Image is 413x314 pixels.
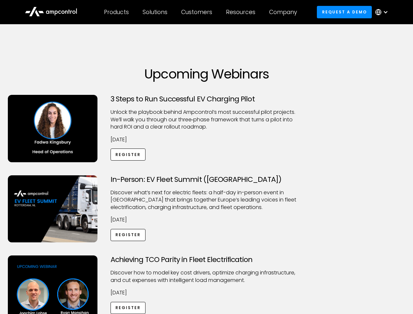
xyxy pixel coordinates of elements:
h3: In-Person: EV Fleet Summit ([GEOGRAPHIC_DATA]) [111,175,303,184]
h3: Achieving TCO Parity in Fleet Electrification [111,255,303,264]
a: Register [111,229,146,241]
p: [DATE] [111,289,303,296]
a: Register [111,302,146,314]
h3: 3 Steps to Run Successful EV Charging Pilot [111,95,303,103]
a: Request a demo [317,6,372,18]
p: [DATE] [111,136,303,143]
div: Solutions [143,9,167,16]
p: [DATE] [111,216,303,223]
h1: Upcoming Webinars [8,66,405,82]
p: Unlock the playbook behind Ampcontrol’s most successful pilot projects. We’ll walk you through ou... [111,109,303,131]
div: Products [104,9,129,16]
div: Resources [226,9,255,16]
div: Customers [181,9,212,16]
p: Discover how to model key cost drivers, optimize charging infrastructure, and cut expenses with i... [111,269,303,284]
p: ​Discover what’s next for electric fleets: a half-day in-person event in [GEOGRAPHIC_DATA] that b... [111,189,303,211]
a: Register [111,148,146,161]
div: Company [269,9,297,16]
